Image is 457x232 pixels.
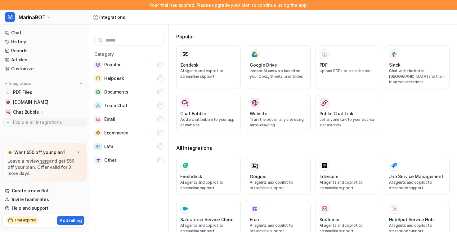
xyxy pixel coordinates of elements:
img: star [7,150,12,155]
p: Integrations [9,81,31,86]
img: Ecommerce [94,129,102,137]
h3: Intercom [320,173,338,180]
button: Integrations [2,81,33,87]
img: LMS [94,143,102,150]
button: EcommerceEcommerce [94,127,164,139]
button: IntercomAI agents and copilot to streamline support [316,157,380,195]
img: HubSpot Service Hub [391,206,397,212]
a: Explore all integrations [2,118,87,127]
img: Popular [94,61,102,68]
h2: Trial expired [14,217,36,223]
button: Add billing [57,216,84,225]
span: Helpdesk [104,75,124,82]
img: Slack [391,50,397,58]
img: Email [94,116,102,123]
img: Salesforce Service Cloud [182,206,188,212]
button: Team ChatTeam Chat [94,99,164,112]
p: Train the bot on any site using auto-crawling [250,117,306,128]
button: GorgiasAI agents and copilot to streamline support [246,157,310,195]
p: AI agents and copilot to streamline support [180,68,237,79]
img: Jira Service Management [391,163,397,169]
button: OtherOther [94,154,164,166]
img: Kustomer [321,206,328,212]
h3: Kustomer [320,216,340,223]
img: PDF [321,51,328,57]
img: expand menu [4,81,8,86]
span: PDF Files [13,89,32,95]
p: AI agents and copilot to streamline support [180,180,237,191]
a: History [2,37,87,46]
p: AI agents and copilot to streamline support [250,180,306,191]
img: Website [252,100,258,106]
button: Google DriveGoogle DriveInstant AI answers based on your Docs, Sheets, and Slides [246,45,310,89]
button: Jira Service ManagementJira Service ManagementAI agents and copilot to streamline support [385,157,450,195]
h3: Gorgias [250,173,266,180]
span: Team Chat [104,102,127,109]
h3: Front [250,216,261,223]
button: Chat BubbleAdd a chat bubble to your app or website [176,94,241,132]
button: FreshdeskAI agents and copilot to streamline support [176,157,241,195]
span: LMS [104,143,113,150]
span: M [5,12,15,22]
p: AI agents and copilot to streamline support [320,180,376,191]
p: Let anyone talk to your bot via a shared link [320,117,376,128]
span: [DOMAIN_NAME] [13,99,48,105]
h3: Website [250,110,267,117]
h3: All Integrations [176,144,450,152]
h3: Slack [389,62,401,68]
a: www.cvaspa.it[DOMAIN_NAME] [2,98,87,107]
a: upgrade your plan [212,2,250,8]
img: Team Chat [94,102,102,109]
a: Help and support [2,204,87,212]
img: www.cvaspa.it [6,100,10,104]
p: Add a chat bubble to your app or website [180,117,237,128]
span: Popular [104,61,120,68]
a: Create a new Bot [2,186,87,195]
img: Documents [94,89,102,96]
img: x [77,151,80,155]
h3: Popular [176,33,450,40]
span: Email [104,116,115,123]
h3: Salesforce Service Cloud [180,216,233,223]
img: Helpdesk [94,75,102,82]
button: EmailEmail [94,113,164,125]
a: Integrations [93,14,125,20]
p: AI agents and copilot to streamline support [389,180,446,191]
img: Front [252,206,258,212]
button: HelpdeskHelpdesk [94,72,164,85]
span: Other [104,156,116,164]
h3: Google Drive [250,62,277,68]
h3: Zendesk [180,62,199,68]
p: Want $50 off your plan? [14,149,65,155]
h3: HubSpot Service Hub [389,216,434,223]
a: PDF FilesPDF Files [2,88,87,97]
img: Google Drive [252,51,258,57]
a: Chat [2,28,87,37]
a: Articles [2,55,87,64]
div: Integrations [99,14,125,20]
span: MarinaBOT [19,13,45,22]
button: PopularPopular [94,59,164,71]
h3: Public Chat Link [320,110,354,117]
h3: Jira Service Management [389,173,443,180]
h3: Freshdesk [180,173,202,180]
h3: PDF [320,62,328,68]
img: explore all integrations [5,119,11,125]
a: here [39,158,49,164]
img: Chat Bubble [6,110,10,114]
h3: Chat Bubble [180,110,206,117]
p: Upload PDFs to train the bot [320,68,376,74]
button: ZendeskAI agents and copilot to streamline support [176,45,241,89]
a: Invite teammates [2,195,87,204]
h5: Category [94,51,164,57]
img: Other [94,157,102,164]
p: Add billing [60,217,82,224]
a: Reports [2,46,87,55]
img: menu_add.svg [79,81,83,86]
button: DocumentsDocuments [94,86,164,98]
p: Leave a review and get $50 off your plan. Offer valid for 3 more days. [7,158,82,177]
span: Explore all integrations [13,117,84,127]
button: PDFPDFUpload PDFs to train the bot [316,45,380,89]
span: Ecommerce [104,129,128,137]
button: WebsiteWebsiteTrain the bot on any site using auto-crawling [246,94,310,132]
